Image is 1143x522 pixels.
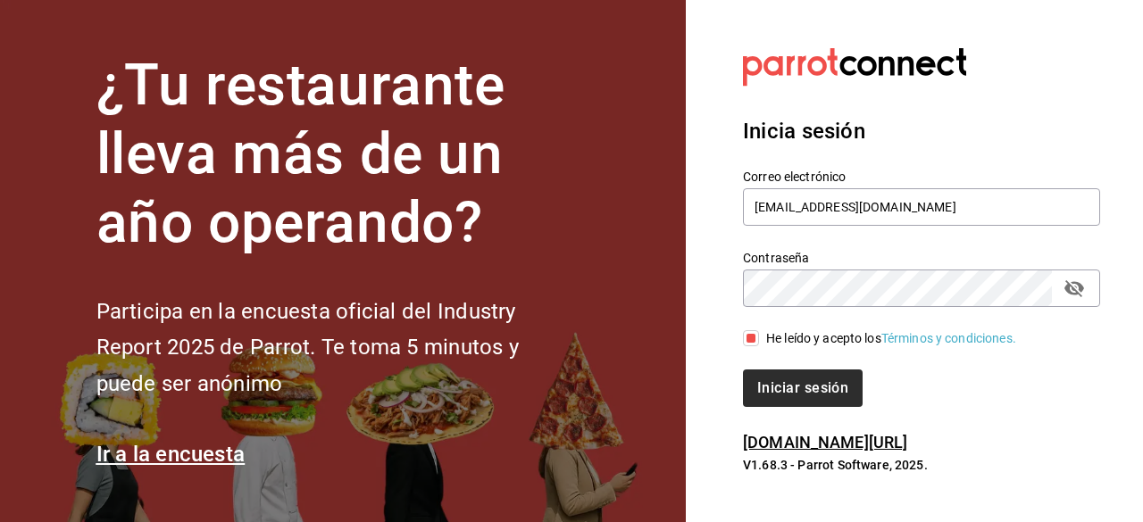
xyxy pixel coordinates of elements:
a: Términos y condiciones. [881,331,1016,345]
label: Correo electrónico [743,170,1100,183]
h2: Participa en la encuesta oficial del Industry Report 2025 de Parrot. Te toma 5 minutos y puede se... [96,294,579,402]
a: [DOMAIN_NAME][URL] [743,433,907,452]
input: Ingresa tu correo electrónico [743,188,1100,226]
button: passwordField [1059,273,1089,303]
button: Iniciar sesión [743,369,863,407]
p: V1.68.3 - Parrot Software, 2025. [743,456,1100,474]
div: He leído y acepto los [766,329,1016,348]
h3: Inicia sesión [743,115,1100,147]
h1: ¿Tu restaurante lleva más de un año operando? [96,52,579,257]
label: Contraseña [743,252,1100,264]
a: Ir a la encuesta [96,442,246,467]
